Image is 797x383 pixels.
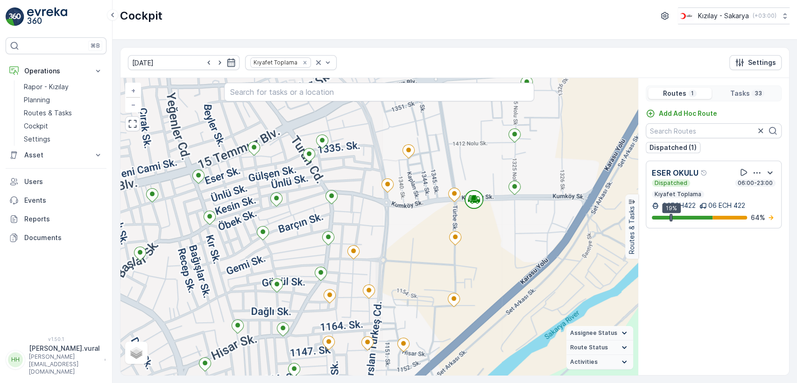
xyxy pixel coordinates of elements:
p: Events [24,196,103,205]
button: HH[PERSON_NAME].vural[PERSON_NAME][EMAIL_ADDRESS][DOMAIN_NAME] [6,344,106,376]
p: 64 % [751,213,765,222]
p: Dispatched [654,179,688,187]
a: Cockpit [20,120,106,133]
summary: Assignee Status [566,326,633,340]
span: Assignee Status [570,329,617,337]
a: Settings [20,133,106,146]
span: − [131,100,136,108]
div: 19% [662,203,681,213]
p: Kızılay - Sakarya [698,11,749,21]
p: Dispatched (1) [649,143,697,152]
a: Documents [6,228,106,247]
button: Kızılay - Sakarya(+03:00) [678,7,790,24]
a: Routes & Tasks [20,106,106,120]
p: Planning [24,95,50,105]
p: Operations [24,66,88,76]
p: ( +03:00 ) [753,12,776,20]
p: Reports [24,214,103,224]
a: Layers [126,342,147,363]
p: Tasks [730,89,749,98]
input: Search for tasks or a location [224,83,535,101]
span: Activities [570,358,598,366]
p: Cockpit [24,121,48,131]
p: Users [24,177,103,186]
button: Asset [6,146,106,164]
p: Rapor - Kızılay [24,82,69,92]
p: Routes & Tasks [24,108,72,118]
p: Cockpit [120,8,162,23]
a: Planning [20,93,106,106]
div: Kıyafet Toplama [251,58,299,67]
p: 1 [690,90,695,97]
div: Remove Kıyafet Toplama [300,59,310,66]
span: v 1.50.1 [6,336,106,342]
input: dd/mm/yyyy [128,55,240,70]
p: 06:00-23:00 [737,179,774,187]
p: Routes [663,89,686,98]
p: [PERSON_NAME][EMAIL_ADDRESS][DOMAIN_NAME] [29,353,100,376]
p: Settings [748,58,776,67]
p: Add Ad Hoc Route [659,109,717,118]
img: logo [6,7,24,26]
p: Routes & Tasks [627,206,636,255]
summary: Route Status [566,340,633,355]
div: Help Tooltip Icon [700,169,708,177]
a: Zoom In [126,84,140,98]
p: Settings [24,135,50,144]
p: ESER OKULU [652,167,698,178]
a: Add Ad Hoc Route [646,109,717,118]
p: [PERSON_NAME].vural [29,344,100,353]
a: Reports [6,210,106,228]
p: 06ECH422 [661,201,696,210]
div: HH [8,352,23,367]
input: Search Routes [646,123,782,138]
summary: Activities [566,355,633,369]
p: Documents [24,233,103,242]
button: Settings [729,55,782,70]
p: 06 ECH 422 [708,201,745,210]
img: k%C4%B1z%C4%B1lay_DTAvauz.png [678,11,694,21]
a: Rapor - Kızılay [20,80,106,93]
a: Users [6,172,106,191]
a: Events [6,191,106,210]
p: ⌘B [91,42,100,50]
p: Kıyafet Toplama [654,191,702,198]
p: Asset [24,150,88,160]
span: + [131,86,135,94]
img: logo_light-DOdMpM7g.png [27,7,67,26]
span: Route Status [570,344,608,351]
p: 33 [753,90,762,97]
button: Operations [6,62,106,80]
a: Zoom Out [126,98,140,112]
button: Dispatched (1) [646,142,700,153]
